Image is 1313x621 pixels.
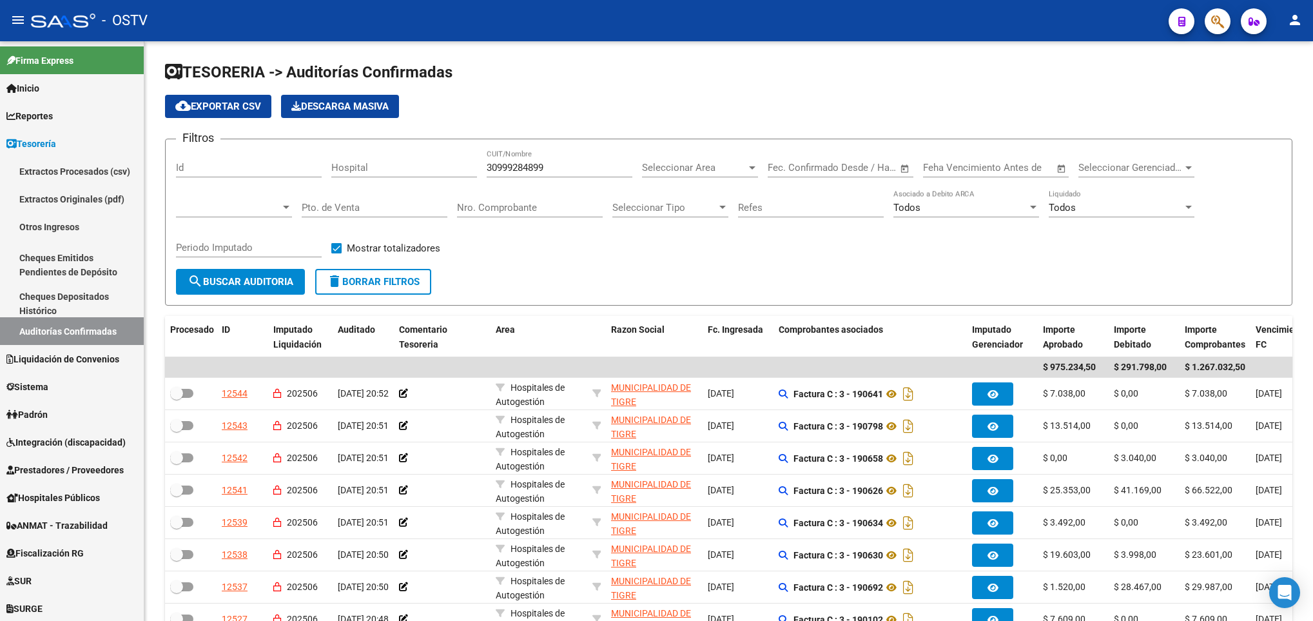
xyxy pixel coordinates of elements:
[611,574,697,601] div: - 30999284899
[900,384,917,404] i: Descargar documento
[1043,362,1096,372] span: $ 975.234,50
[900,480,917,501] i: Descargar documento
[793,389,883,399] strong: Factura C : 3 - 190641
[1114,582,1162,592] span: $ 28.467,00
[1043,549,1091,560] span: $ 19.603,00
[287,582,318,592] span: 202506
[708,388,734,399] span: [DATE]
[779,324,883,335] span: Comprobantes asociados
[338,485,389,495] span: [DATE] 20:51
[611,544,691,569] span: MUNICIPALIDAD DE TIGRE
[900,448,917,469] i: Descargar documento
[1287,12,1303,28] mat-icon: person
[287,517,318,527] span: 202506
[1185,362,1245,372] span: $ 1.267.032,50
[768,162,820,173] input: Fecha inicio
[315,269,431,295] button: Borrar Filtros
[1043,517,1085,527] span: $ 3.492,00
[222,324,230,335] span: ID
[793,486,883,496] strong: Factura C : 3 - 190626
[327,273,342,289] mat-icon: delete
[1043,453,1067,463] span: $ 0,00
[6,408,48,422] span: Padrón
[967,316,1038,359] datatable-header-cell: Imputado Gerenciador
[708,582,734,592] span: [DATE]
[1043,324,1083,350] span: Importe Aprobado
[1185,388,1227,399] span: $ 7.038,00
[175,101,261,112] span: Exportar CSV
[611,445,697,472] div: - 30999284899
[347,241,440,256] span: Mostrar totalizadores
[611,509,697,537] div: - 30999284899
[6,109,53,123] span: Reportes
[773,316,967,359] datatable-header-cell: Comprobantes asociados
[1256,388,1282,399] span: [DATE]
[1256,453,1282,463] span: [DATE]
[606,316,703,359] datatable-header-cell: Razon Social
[175,98,191,113] mat-icon: cloud_download
[793,453,883,464] strong: Factura C : 3 - 190658
[6,518,108,533] span: ANMAT - Trazabilidad
[222,483,248,498] div: 12541
[1114,549,1156,560] span: $ 3.998,00
[496,544,565,569] span: Hospitales de Autogestión
[1256,485,1282,495] span: [DATE]
[287,420,318,431] span: 202506
[1114,362,1167,372] span: $ 291.798,00
[1043,582,1085,592] span: $ 1.520,00
[188,273,203,289] mat-icon: search
[188,276,293,288] span: Buscar Auditoria
[793,582,883,593] strong: Factura C : 3 - 190692
[900,513,917,533] i: Descargar documento
[338,388,389,399] span: [DATE] 20:52
[1185,485,1232,495] span: $ 66.522,00
[1114,324,1151,350] span: Importe Debitado
[1043,485,1091,495] span: $ 25.353,00
[496,324,515,335] span: Area
[338,517,389,527] span: [DATE] 20:51
[1049,202,1076,213] span: Todos
[1185,582,1232,592] span: $ 29.987,00
[338,582,389,592] span: [DATE] 20:50
[1114,485,1162,495] span: $ 41.169,00
[1114,453,1156,463] span: $ 3.040,00
[611,542,697,569] div: - 30999284899
[6,463,124,477] span: Prestadores / Proveedores
[217,316,268,359] datatable-header-cell: ID
[793,421,883,431] strong: Factura C : 3 - 190798
[1038,316,1109,359] datatable-header-cell: Importe Aprobado
[268,316,333,359] datatable-header-cell: Imputado Liquidación
[222,515,248,530] div: 12539
[496,511,565,537] span: Hospitales de Autogestión
[327,276,420,288] span: Borrar Filtros
[642,162,746,173] span: Seleccionar Area
[399,324,447,350] span: Comentario Tesoreria
[165,95,271,118] button: Exportar CSV
[496,479,565,504] span: Hospitales de Autogestión
[165,63,452,81] span: TESORERIA -> Auditorías Confirmadas
[611,380,697,408] div: - 30999284899
[708,420,734,431] span: [DATE]
[222,419,248,433] div: 12543
[708,517,734,527] span: [DATE]
[6,54,73,68] span: Firma Express
[611,382,691,408] span: MUNICIPALIDAD DE TIGRE
[6,602,43,616] span: SURGE
[287,388,318,399] span: 202506
[900,577,917,598] i: Descargar documento
[222,451,248,466] div: 12542
[10,12,26,28] mat-icon: menu
[491,316,587,359] datatable-header-cell: Area
[1256,549,1282,560] span: [DATE]
[496,382,565,408] span: Hospitales de Autogestión
[1269,577,1300,608] div: Open Intercom Messenger
[496,447,565,472] span: Hospitales de Autogestión
[338,549,389,560] span: [DATE] 20:50
[1114,517,1138,527] span: $ 0,00
[703,316,773,359] datatable-header-cell: Fc. Ingresada
[291,101,389,112] span: Descarga Masiva
[333,316,394,359] datatable-header-cell: Auditado
[611,511,691,537] span: MUNICIPALIDAD DE TIGRE
[1256,517,1282,527] span: [DATE]
[708,549,734,560] span: [DATE]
